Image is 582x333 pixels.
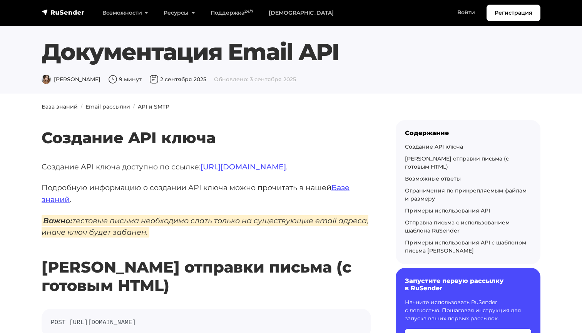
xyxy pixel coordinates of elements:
h1: Документация Email API [42,38,540,66]
sup: 24/7 [244,9,253,14]
a: Базе знаний [42,183,350,204]
p: Начните использовать RuSender с легкостью. Пошаговая инструкция для запуска ваших первых рассылок. [405,298,531,323]
div: Содержание [405,129,531,137]
h2: [PERSON_NAME] отправки письма (с готовым HTML) [42,235,371,295]
a: Примеры использования API [405,207,490,214]
code: POST [URL][DOMAIN_NAME] [51,318,362,328]
span: Обновлено: 3 сентября 2025 [214,76,296,83]
a: Войти [450,5,483,20]
img: RuSender [42,8,85,16]
a: Возможные ответы [405,175,461,182]
img: Дата публикации [149,75,159,84]
strong: Важно: [43,216,72,225]
a: Поддержка24/7 [203,5,261,21]
a: Регистрация [487,5,540,21]
span: 2 сентября 2025 [149,76,206,83]
a: Ресурсы [156,5,202,21]
h2: Создание API ключа [42,106,371,147]
a: [PERSON_NAME] отправки письма (с готовым HTML) [405,155,509,170]
p: Подробную информацию о создании API ключа можно прочитать в нашей . [42,182,371,205]
nav: breadcrumb [37,103,545,111]
span: [PERSON_NAME] [42,76,100,83]
a: Примеры использования API с шаблоном письма [PERSON_NAME] [405,239,526,254]
a: Ограничения по прикрепляемым файлам и размеру [405,187,527,202]
em: тестовые письма необходимо слать только на существующие email адреса, иначе ключ будет забанен. [42,215,368,238]
h6: Запустите первую рассылку в RuSender [405,277,531,292]
a: Отправка письма с использованием шаблона RuSender [405,219,510,234]
a: Email рассылки [85,103,130,110]
a: API и SMTP [138,103,169,110]
a: [URL][DOMAIN_NAME] [201,162,286,171]
p: Создание API ключа доступно по ссылке: . [42,161,371,173]
img: Время чтения [108,75,117,84]
a: Возможности [95,5,156,21]
a: Создание API ключа [405,143,463,150]
a: База знаний [42,103,78,110]
span: 9 минут [108,76,142,83]
a: [DEMOGRAPHIC_DATA] [261,5,341,21]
